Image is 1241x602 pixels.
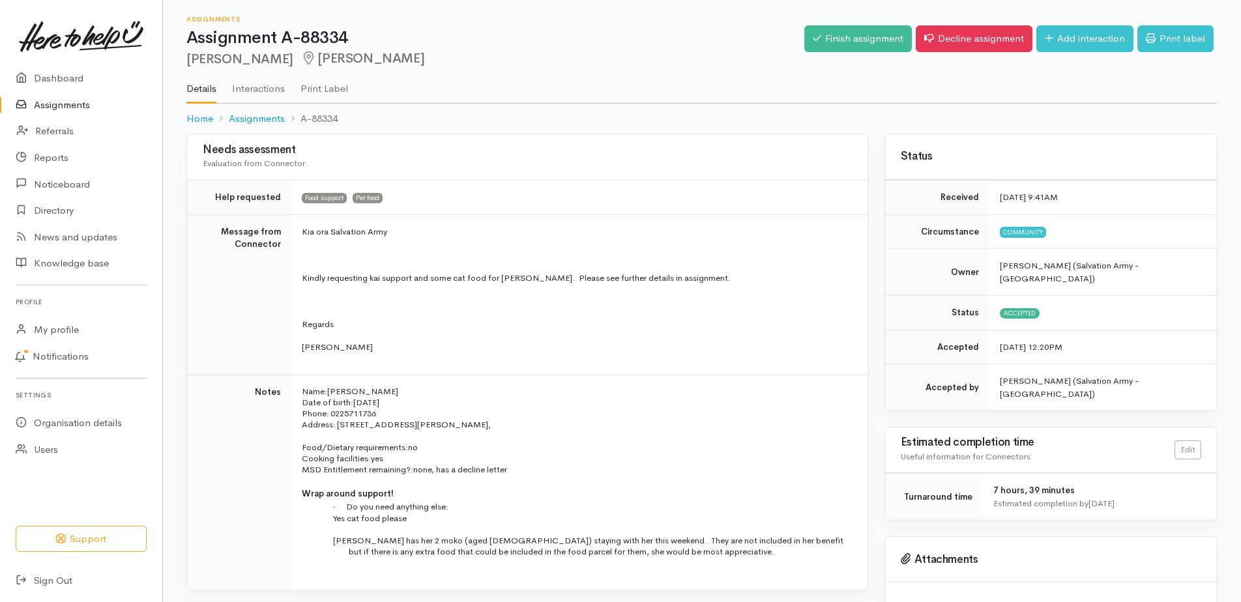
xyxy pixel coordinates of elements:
span: [PERSON_NAME] [327,386,398,397]
td: Notes [187,375,291,590]
span: Name: [302,386,327,397]
span: 7 hours, 39 minutes [993,485,1075,496]
span: 0225711736 [330,408,376,419]
a: Assignments [229,111,285,126]
time: [DATE] 12:20PM [1000,341,1062,352]
time: [DATE] [1088,498,1115,509]
a: Print Label [300,66,348,102]
td: Turnaround time [885,474,983,521]
h3: Needs assessment [203,144,853,156]
a: Add interaction [1036,25,1133,52]
td: Status [885,296,989,330]
span: Food support [302,193,347,203]
span: none, has a decline letter [413,464,507,475]
td: Accepted by [885,364,989,411]
span: yes [371,453,383,464]
span: [STREET_ADDRESS][PERSON_NAME], [337,419,491,430]
li: A-88334 [285,111,338,126]
nav: breadcrumb [186,104,1218,134]
h3: Attachments [901,553,1201,566]
span: Phone: [302,408,329,419]
span: no [408,442,418,453]
h6: Profile [16,293,147,311]
a: Details [186,66,216,104]
span: Accepted [1000,308,1040,319]
span: Do you need anything else: [346,501,448,512]
h3: Estimated completion time [901,437,1175,449]
h6: Settings [16,386,147,404]
td: [PERSON_NAME] (Salvation Army - [GEOGRAPHIC_DATA]) [989,364,1217,411]
td: Accepted [885,330,989,364]
h3: Status [901,150,1201,163]
span: Cooking facilities: [302,453,371,464]
a: Home [186,111,213,126]
span: [PERSON_NAME] has her 2 moko (aged [DEMOGRAPHIC_DATA]) staying with her this weekend. They are no... [333,535,843,557]
span: [PERSON_NAME] (Salvation Army - [GEOGRAPHIC_DATA]) [1000,260,1139,284]
h1: Assignment A-88334 [186,29,804,48]
p: Kia ora Salvation Army [302,225,853,238]
a: Print label [1137,25,1214,52]
h2: [PERSON_NAME] [186,51,804,66]
div: Estimated completion by [993,497,1201,510]
td: Received [885,180,989,215]
a: Decline assignment [916,25,1032,52]
h6: Assignments [186,16,804,23]
span: Food/Dietary requirements: [302,442,408,453]
td: Message from Connector [187,214,291,375]
p: [PERSON_NAME] [302,341,853,354]
td: Help requested [187,180,291,215]
p: Kindly requesting kai support and some cat food for [PERSON_NAME]. Please see further details in ... [302,272,853,285]
a: Finish assignment [804,25,912,52]
span: [DATE] [353,397,379,408]
span: Pet food [353,193,383,203]
span: Useful information for Connectors [901,451,1030,462]
span: MSD Entitlement remaining?: [302,464,413,475]
span: Wrap around support! [302,488,394,499]
span: Address: [302,419,336,430]
span: Date of birth: [302,397,353,408]
span: Yes cat food please [333,513,407,524]
td: Circumstance [885,214,989,249]
a: Edit [1175,440,1201,459]
span: [PERSON_NAME] [301,50,424,66]
span: Evaluation from Connector [203,158,305,169]
span: Community [1000,227,1046,237]
p: Regards [302,318,853,331]
td: Owner [885,249,989,296]
button: Support [16,526,147,552]
a: Interactions [232,66,285,102]
span: · [333,502,346,511]
time: [DATE] 9:41AM [1000,192,1058,203]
